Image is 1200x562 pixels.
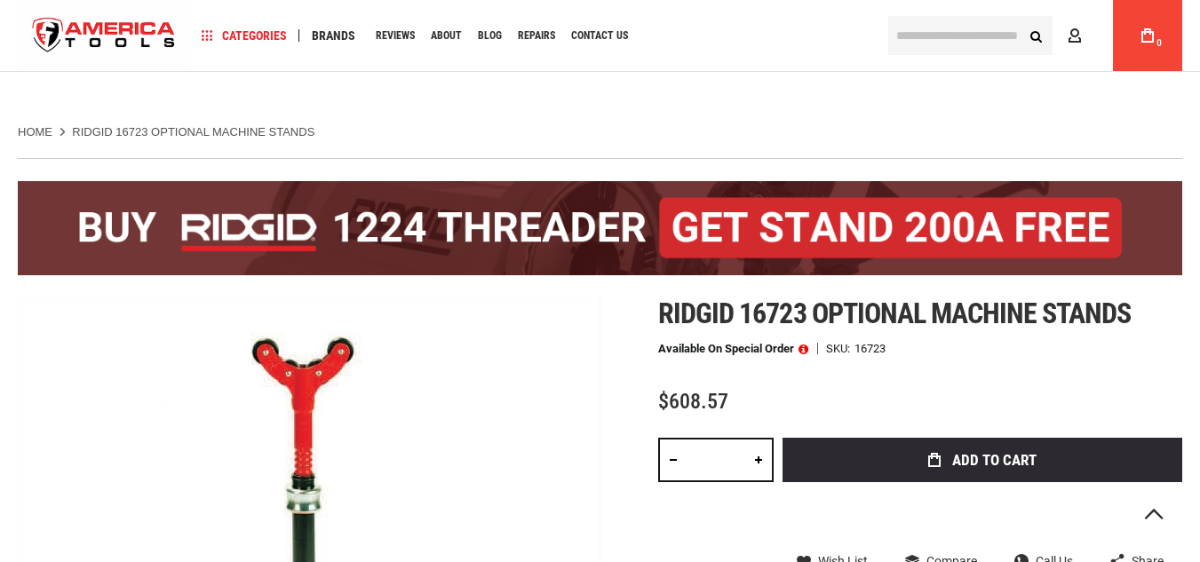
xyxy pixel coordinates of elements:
span: Add to Cart [952,453,1037,468]
span: Brands [312,29,355,42]
a: Blog [470,24,510,48]
a: Categories [194,24,295,48]
span: 0 [1156,38,1162,48]
img: BOGO: Buy the RIDGID® 1224 Threader (26092), get the 92467 200A Stand FREE! [18,181,1182,275]
iframe: Secure express checkout frame [779,487,1186,539]
span: Reviews [376,30,415,41]
a: store logo [18,3,190,69]
span: Ridgid 16723 optional machine stands [658,297,1131,330]
span: Categories [202,29,287,42]
a: Contact Us [563,24,636,48]
button: Add to Cart [783,438,1182,482]
span: Blog [478,30,502,41]
img: America Tools [18,3,190,69]
span: $608.57 [658,389,728,414]
strong: SKU [826,343,854,354]
span: Repairs [518,30,555,41]
a: Repairs [510,24,563,48]
span: Contact Us [571,30,628,41]
p: Available on Special Order [658,343,808,355]
a: Reviews [368,24,423,48]
div: 16723 [854,343,886,354]
a: Brands [304,24,363,48]
a: About [423,24,470,48]
span: About [431,30,462,41]
button: Search [1019,19,1053,52]
a: Home [18,124,52,140]
strong: RIDGID 16723 Optional Machine Stands [72,125,314,139]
